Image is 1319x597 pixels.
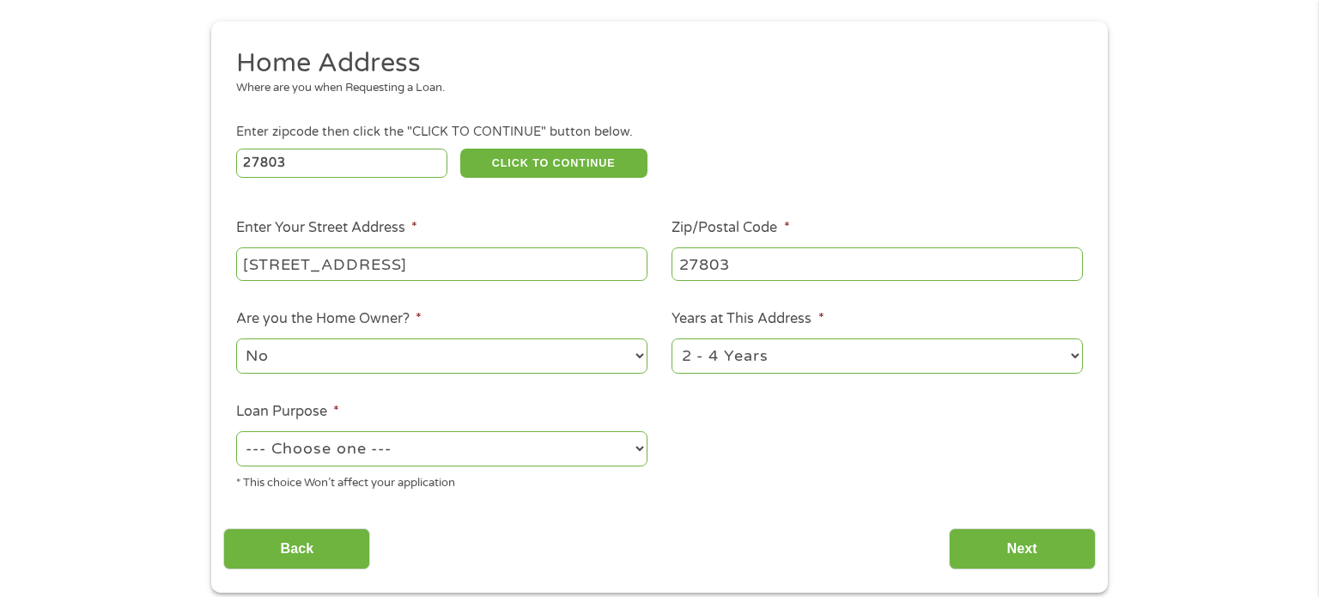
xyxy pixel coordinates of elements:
[236,310,422,328] label: Are you the Home Owner?
[236,46,1071,81] h2: Home Address
[236,219,417,237] label: Enter Your Street Address
[236,149,448,178] input: Enter Zipcode (e.g 01510)
[672,219,789,237] label: Zip/Postal Code
[672,310,824,328] label: Years at This Address
[223,528,370,570] input: Back
[236,80,1071,97] div: Where are you when Requesting a Loan.
[236,247,647,280] input: 1 Main Street
[460,149,647,178] button: CLICK TO CONTINUE
[236,469,647,492] div: * This choice Won’t affect your application
[236,403,339,421] label: Loan Purpose
[236,123,1083,142] div: Enter zipcode then click the "CLICK TO CONTINUE" button below.
[949,528,1096,570] input: Next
